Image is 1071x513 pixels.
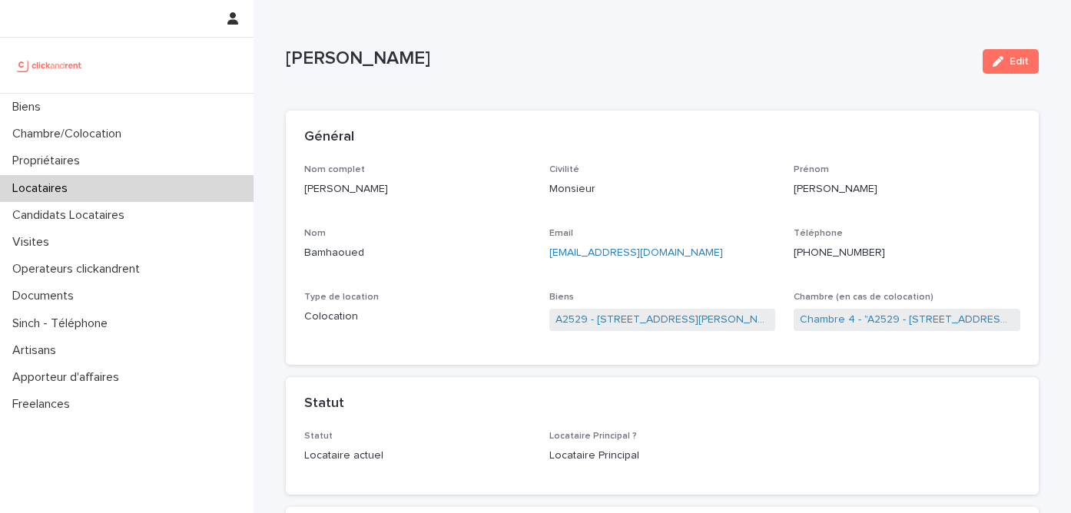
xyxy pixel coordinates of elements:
p: Locataire Principal [549,448,776,464]
p: Visites [6,235,61,250]
span: Biens [549,293,574,302]
p: Chambre/Colocation [6,127,134,141]
a: A2529 - [STREET_ADDRESS][PERSON_NAME] [555,312,770,328]
p: Propriétaires [6,154,92,168]
p: Biens [6,100,53,114]
h2: Général [304,129,354,146]
p: Documents [6,289,86,303]
span: Civilité [549,165,579,174]
p: Apporteur d'affaires [6,370,131,385]
span: Edit [1010,56,1029,67]
a: [EMAIL_ADDRESS][DOMAIN_NAME] [549,247,723,258]
span: Locataire Principal ? [549,432,637,441]
a: Chambre 4 - "A2529 - [STREET_ADDRESS][PERSON_NAME]" [800,312,1014,328]
span: Chambre (en cas de colocation) [794,293,933,302]
p: Locataire actuel [304,448,531,464]
span: Prénom [794,165,829,174]
p: [PERSON_NAME] [286,48,970,70]
p: Artisans [6,343,68,358]
ringoverc2c-84e06f14122c: Call with Ringover [794,247,885,258]
h2: Statut [304,396,344,412]
ringoverc2c-number-84e06f14122c: [PHONE_NUMBER] [794,247,885,258]
p: Colocation [304,309,531,325]
p: Sinch - Téléphone [6,316,120,331]
p: [PERSON_NAME] [304,181,531,197]
span: Type de location [304,293,379,302]
p: Operateurs clickandrent [6,262,152,276]
p: Locataires [6,181,80,196]
img: UCB0brd3T0yccxBKYDjQ [12,50,87,81]
p: Monsieur [549,181,776,197]
span: Nom [304,229,326,238]
p: [PERSON_NAME] [794,181,1020,197]
button: Edit [983,49,1039,74]
span: Téléphone [794,229,843,238]
span: Email [549,229,573,238]
span: Nom complet [304,165,365,174]
span: Statut [304,432,333,441]
p: Freelances [6,397,82,412]
p: Candidats Locataires [6,208,137,223]
p: Bamhaoued [304,245,531,261]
